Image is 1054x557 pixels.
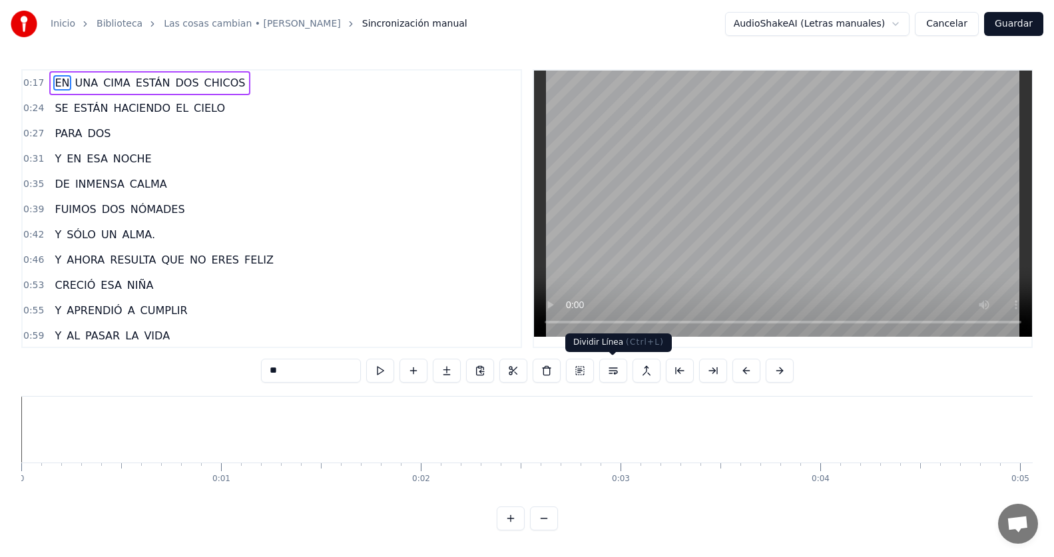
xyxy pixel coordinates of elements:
span: EL [174,100,190,116]
span: 0:59 [23,329,44,343]
span: DOS [101,202,127,217]
span: 0:35 [23,178,44,191]
span: 0:55 [23,304,44,317]
span: EN [65,151,83,166]
span: CALMA [129,176,168,192]
span: 0:27 [23,127,44,140]
span: NO [188,252,208,268]
span: ALMA. [121,227,156,242]
span: 0:39 [23,203,44,216]
span: 0:53 [23,279,44,292]
span: INMENSA [74,176,126,192]
span: DOS [174,75,200,91]
nav: breadcrumb [51,17,467,31]
div: Dividir Línea [565,333,672,352]
span: SÓLO [65,227,97,242]
span: A [127,303,136,318]
span: FELIZ [243,252,275,268]
span: QUE [160,252,186,268]
span: 0:31 [23,152,44,166]
div: 0:02 [412,474,430,484]
div: 0:01 [212,474,230,484]
span: HACIENDO [112,100,172,116]
span: PASAR [84,328,121,343]
div: 0:05 [1011,474,1029,484]
span: DE [53,176,71,192]
span: CHICOS [203,75,247,91]
span: CUMPLIR [139,303,189,318]
span: SE [53,100,69,116]
span: NIÑA [126,278,155,293]
span: DOS [86,126,112,141]
span: 0:17 [23,77,44,90]
span: 0:46 [23,254,44,267]
img: youka [11,11,37,37]
div: 0 [19,474,25,484]
span: NOCHE [112,151,153,166]
span: PARA [53,126,83,141]
span: ESA [99,278,123,293]
span: ERES [210,252,240,268]
span: ESTÁN [134,75,172,91]
span: VIDA [142,328,171,343]
span: CIMA [102,75,132,91]
div: 0:03 [612,474,630,484]
span: Y [53,328,63,343]
span: ESTÁN [73,100,110,116]
span: ( Ctrl+L ) [626,337,664,347]
span: EN [53,75,71,91]
button: Cancelar [915,12,979,36]
span: 0:24 [23,102,44,115]
span: RESULTA [109,252,157,268]
a: Inicio [51,17,75,31]
a: Biblioteca [97,17,142,31]
span: CRECIÓ [53,278,97,293]
a: Las cosas cambian • [PERSON_NAME] [164,17,341,31]
span: NÓMADES [129,202,186,217]
button: Guardar [984,12,1043,36]
span: Y [53,151,63,166]
span: CIELO [192,100,226,116]
span: ESA [85,151,109,166]
span: UN [100,227,119,242]
span: LA [124,328,140,343]
span: Y [53,252,63,268]
span: FUIMOS [53,202,97,217]
span: AL [65,328,81,343]
span: Y [53,303,63,318]
span: AHORA [65,252,106,268]
div: 0:04 [812,474,830,484]
span: UNA [74,75,100,91]
span: 0:42 [23,228,44,242]
a: Chat abierto [998,504,1038,544]
span: Y [53,227,63,242]
span: Sincronización manual [362,17,467,31]
span: APRENDIÓ [65,303,123,318]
